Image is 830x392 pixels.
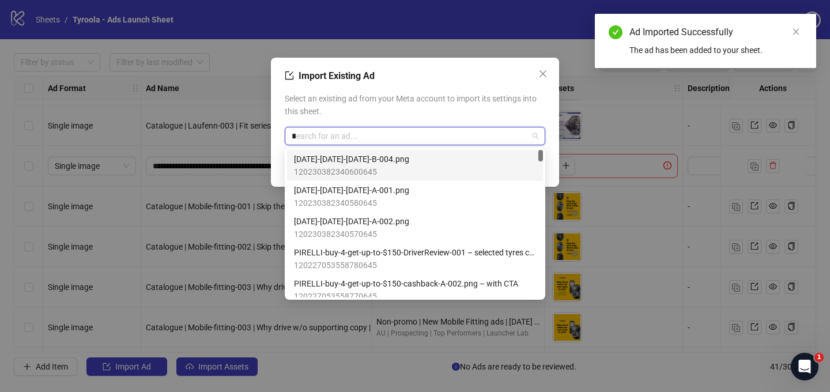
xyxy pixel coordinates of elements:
span: 120227053558780645 [294,259,536,272]
span: PIRELLI-buy-4-get-up-to-$150-DriverReview-001 – selected tyres copy [294,246,536,259]
span: PIRELLI-buy-4-get-up-to-$150-cashback-A-002.png – with CTA [294,277,518,290]
span: Import Existing Ad [299,70,375,81]
span: 120230382340580645 [294,197,409,209]
span: 120227053558770645 [294,290,518,303]
span: [DATE]-[DATE]-[DATE]-A-001.png [294,184,409,197]
div: Ad Imported Successfully [629,25,802,39]
span: [DATE]-[DATE]-[DATE]-A-002.png [294,215,409,228]
iframe: Intercom live chat [791,353,818,380]
span: close [538,69,548,78]
div: Father's Day-Sep 1-8-A-002.png [287,212,543,243]
span: [DATE]-[DATE]-[DATE]-B-004.png [294,153,409,165]
span: Select an existing ad from your Meta account to import its settings into this sheet. [285,92,545,118]
a: Close [790,25,802,38]
span: import [285,71,294,80]
span: 1 [814,353,824,362]
div: Father's Day-Sep 1-8-A-001.png [287,181,543,212]
span: close [792,28,800,36]
div: PIRELLI-buy-4-get-up-to-$150-cashback-A-002.png – with CTA [287,274,543,306]
span: 120230382340570645 [294,228,409,240]
div: The ad has been added to your sheet. [629,44,802,56]
span: check-circle [609,25,622,39]
div: Father's Day-Sep 1-8-B-004.png [287,150,543,181]
span: 120230382340600645 [294,165,409,178]
button: Close [534,65,552,83]
div: PIRELLI-buy-4-get-up-to-$150-DriverReview-001 – selected tyres copy [287,243,543,274]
